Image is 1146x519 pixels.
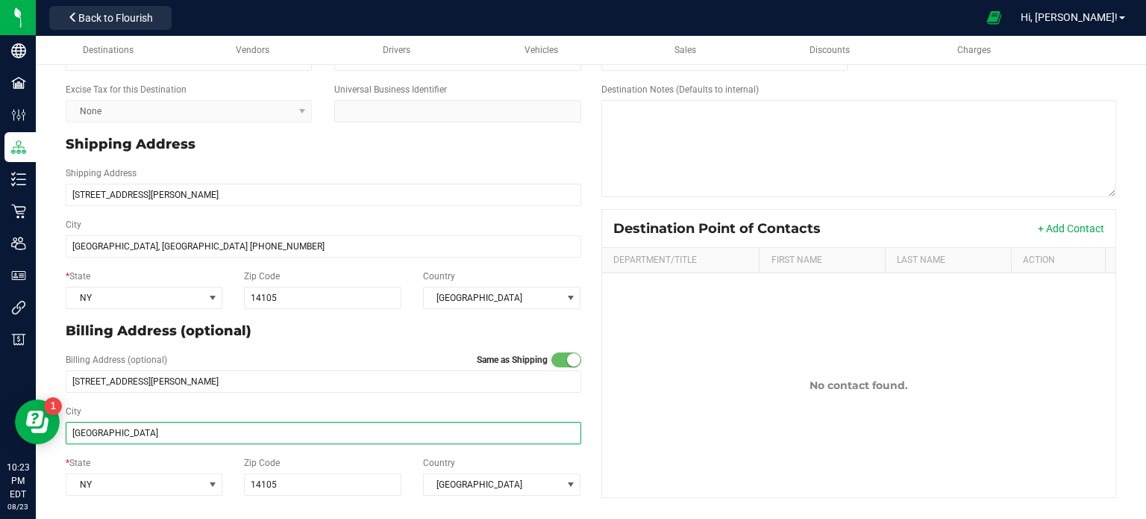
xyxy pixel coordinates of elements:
label: Excise Tax for this Destination [66,83,187,96]
label: State [66,456,90,470]
th: Last Name [885,248,1011,273]
inline-svg: Facilities [11,75,26,90]
div: Destination Point of Contacts [613,220,832,237]
span: Vendors [236,45,269,55]
inline-svg: Distribution [11,140,26,155]
label: City [66,405,81,418]
inline-svg: Retail [11,204,26,219]
span: [GEOGRAPHIC_DATA] [424,474,562,495]
p: Shipping Address [66,134,581,155]
span: Open Ecommerce Menu [977,3,1011,32]
button: + Add Contact [1038,221,1104,236]
span: Charges [957,45,991,55]
label: Destination Notes (Defaults to internal) [601,83,759,96]
p: 08/23 [7,501,29,512]
inline-svg: Integrations [11,300,26,315]
span: Back to Flourish [78,12,153,24]
inline-svg: Configuration [11,108,26,122]
span: NY [66,288,203,308]
label: Zip Code [244,456,280,470]
span: Vehicles [525,45,558,55]
span: Destinations [83,45,134,55]
span: Sales [674,45,696,55]
label: Country [423,456,455,470]
iframe: Resource center unread badge [44,397,62,415]
inline-svg: User Roles [11,268,26,283]
th: First Name [759,248,885,273]
button: Back to Flourish [49,6,172,30]
label: Shipping Address [66,167,137,180]
span: NY [66,474,203,495]
label: Country [423,270,455,283]
p: Billing Address (optional) [66,321,581,341]
label: Billing Address (optional) [66,353,167,367]
label: State [66,270,90,283]
inline-svg: Billing [11,332,26,347]
label: Same as Shipping [477,353,548,367]
label: Zip Code [244,270,280,283]
span: Discounts [810,45,850,55]
span: [GEOGRAPHIC_DATA] [424,288,562,308]
span: Hi, [PERSON_NAME]! [1021,11,1118,23]
inline-svg: Company [11,43,26,58]
th: Action [1011,248,1105,273]
inline-svg: Users [11,236,26,251]
inline-svg: Inventory [11,172,26,187]
span: Drivers [383,45,410,55]
p: 10:23 PM EDT [7,461,29,501]
label: City [66,218,81,231]
label: Universal Business Identifier [334,83,447,96]
iframe: Resource center [15,400,60,444]
td: No contact found. [602,273,1116,497]
th: Department/Title [602,248,760,273]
